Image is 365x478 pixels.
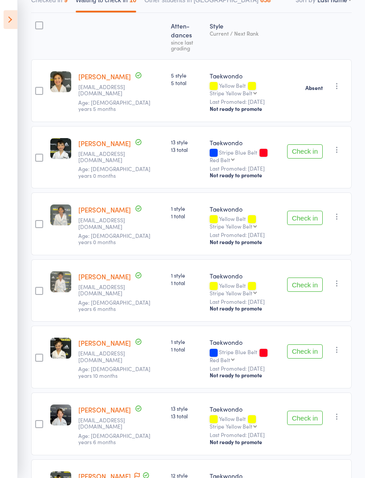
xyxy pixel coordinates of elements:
[171,345,203,353] span: 1 total
[171,71,203,79] span: 5 style
[167,17,206,55] div: Atten­dances
[171,146,203,153] span: 13 total
[78,151,136,163] small: Elleneclark@hotmail.com
[210,98,280,105] small: Last Promoted: [DATE]
[78,98,150,112] span: Age: [DEMOGRAPHIC_DATA] years 5 months
[171,271,203,279] span: 1 style
[78,284,136,297] small: tojestin@gmail.com
[171,39,203,51] div: since last grading
[210,223,252,229] div: Stripe Yellow Belt
[210,204,280,213] div: Taekwondo
[210,82,280,96] div: Yellow Belt
[78,217,136,230] small: tojestin@gmail.com
[210,372,280,379] div: Not ready to promote
[210,416,280,429] div: Yellow Belt
[210,438,280,445] div: Not ready to promote
[78,232,150,245] span: Age: [DEMOGRAPHIC_DATA] years 0 months
[287,278,323,292] button: Check in
[210,349,280,362] div: Stripe Blue Belt
[78,298,150,312] span: Age: [DEMOGRAPHIC_DATA] years 6 months
[50,338,71,359] img: image1677566240.png
[78,139,131,148] a: [PERSON_NAME]
[50,271,71,292] img: image1746243677.png
[210,423,252,429] div: Stripe Yellow Belt
[210,290,252,296] div: Stripe Yellow Belt
[210,149,280,163] div: Stripe Blue Belt
[78,350,136,363] small: goldlite@live.com
[210,298,280,305] small: Last Promoted: [DATE]
[210,157,230,163] div: Red Belt
[78,205,131,214] a: [PERSON_NAME]
[171,279,203,286] span: 1 total
[78,72,131,81] a: [PERSON_NAME]
[287,344,323,359] button: Check in
[210,357,230,363] div: Red Belt
[171,79,203,86] span: 5 total
[210,282,280,296] div: Yellow Belt
[78,432,150,445] span: Age: [DEMOGRAPHIC_DATA] years 6 months
[210,172,280,179] div: Not ready to promote
[78,84,136,97] small: susiebezzina@gmail.com
[210,432,280,438] small: Last Promoted: [DATE]
[210,305,280,312] div: Not ready to promote
[206,17,284,55] div: Style
[78,417,136,430] small: kazminafrancke@gmail.com
[50,204,71,225] img: image1746243407.png
[78,272,131,281] a: [PERSON_NAME]
[210,165,280,172] small: Last Promoted: [DATE]
[210,30,280,36] div: Current / Next Rank
[210,271,280,280] div: Taekwondo
[171,212,203,220] span: 1 total
[50,71,71,92] img: image1730351978.png
[287,144,323,159] button: Check in
[50,404,71,425] img: image1728538471.png
[171,204,203,212] span: 1 style
[210,90,252,96] div: Stripe Yellow Belt
[210,105,280,112] div: Not ready to promote
[287,211,323,225] button: Check in
[78,365,150,379] span: Age: [DEMOGRAPHIC_DATA] years 10 months
[78,405,131,414] a: [PERSON_NAME]
[210,138,280,147] div: Taekwondo
[50,138,71,159] img: image1666997293.png
[305,84,323,91] strong: Absent
[210,404,280,413] div: Taekwondo
[210,365,280,372] small: Last Promoted: [DATE]
[210,232,280,238] small: Last Promoted: [DATE]
[171,404,203,412] span: 13 style
[171,412,203,420] span: 13 total
[171,338,203,345] span: 1 style
[287,411,323,425] button: Check in
[78,165,150,179] span: Age: [DEMOGRAPHIC_DATA] years 0 months
[210,71,280,80] div: Taekwondo
[171,138,203,146] span: 13 style
[210,238,280,245] div: Not ready to promote
[210,216,280,229] div: Yellow Belt
[210,338,280,347] div: Taekwondo
[78,338,131,347] a: [PERSON_NAME]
